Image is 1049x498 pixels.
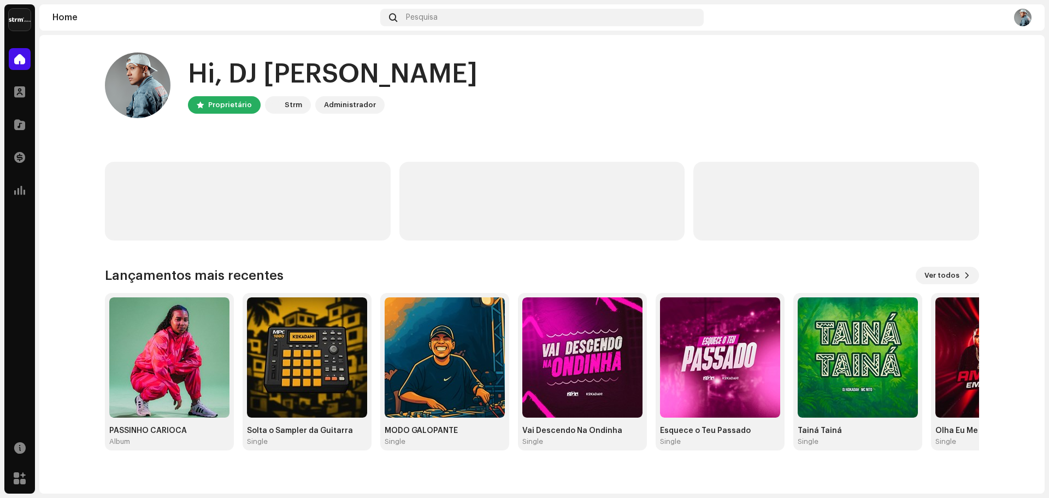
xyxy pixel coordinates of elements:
img: b1248b2c-a891-4138-815f-98fbc840a689 [385,297,505,418]
img: 98bdcb02-ba64-4bbe-af8d-a85720b3db77 [798,297,918,418]
img: 68fd92b1-b638-4416-93de-2abefde11b8d [247,297,367,418]
img: 408b884b-546b-4518-8448-1008f9c76b02 [9,9,31,31]
div: Solta o Sampler da Guitarra [247,426,367,435]
div: Single [247,437,268,446]
div: Single [385,437,405,446]
div: Hi, DJ [PERSON_NAME] [188,57,478,92]
div: Single [798,437,818,446]
span: Ver todos [924,265,959,286]
div: Single [522,437,543,446]
div: Proprietário [208,98,252,112]
h3: Lançamentos mais recentes [105,267,284,284]
img: 51343a60-29c5-4522-9b6f-8efff66b4868 [109,297,229,418]
div: Vai Descendo Na Ondinha [522,426,643,435]
img: c562141a-fb02-48b9-a7b3-9fc2d1fbea52 [660,297,780,418]
div: Single [935,437,956,446]
img: 408b884b-546b-4518-8448-1008f9c76b02 [267,98,280,112]
img: 77ba8c66-30cf-406d-82b9-7b4ec07de412 [522,297,643,418]
button: Ver todos [916,267,979,284]
div: Album [109,437,130,446]
div: Esquece o Teu Passado [660,426,780,435]
div: Administrador [324,98,376,112]
div: Tainá Tainá [798,426,918,435]
div: PASSINHO CARIOCA [109,426,229,435]
div: Single [660,437,681,446]
img: 57896b94-0bdd-4811-877a-2a8f4e956b21 [105,52,170,118]
div: Strm [285,98,302,112]
img: 57896b94-0bdd-4811-877a-2a8f4e956b21 [1014,9,1032,26]
span: Pesquisa [406,13,438,22]
div: Home [52,13,376,22]
div: MODO GALOPANTE [385,426,505,435]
